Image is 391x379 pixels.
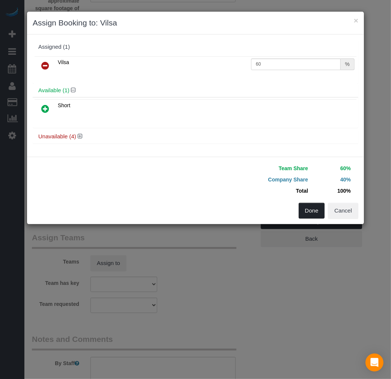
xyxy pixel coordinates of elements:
[354,16,358,24] button: ×
[328,203,358,219] button: Cancel
[58,59,69,65] span: Vilsa
[201,185,310,196] td: Total
[38,44,353,50] div: Assigned (1)
[299,203,325,219] button: Done
[58,102,70,108] span: Short
[201,174,310,185] td: Company Share
[201,163,310,174] td: Team Share
[341,58,355,70] div: %
[365,354,383,372] div: Open Intercom Messenger
[310,174,353,185] td: 40%
[38,87,353,94] h4: Available (1)
[310,185,353,196] td: 100%
[33,17,358,28] h3: Assign Booking to: Vilsa
[310,163,353,174] td: 60%
[38,133,353,140] h4: Unavailable (4)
